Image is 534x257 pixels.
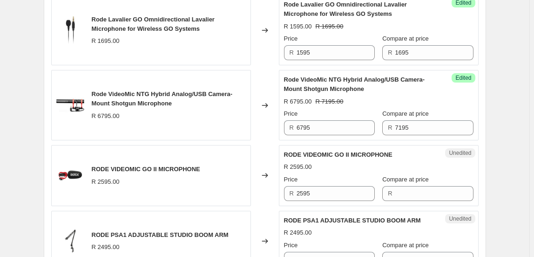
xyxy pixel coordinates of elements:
[382,176,429,183] span: Compare at price
[92,166,200,173] span: RODE VIDEOMIC GO II MICROPHONE
[284,176,298,183] span: Price
[284,228,312,237] div: R 2495.00
[290,124,294,131] span: R
[92,36,120,46] div: R 1695.00
[56,91,84,119] img: RodeVideoMicNTGOn-CameraShotgunMicrophone2_80x.jpg
[316,97,344,106] strike: R 7195.00
[290,190,294,197] span: R
[449,149,471,157] span: Unedited
[388,49,392,56] span: R
[56,161,84,189] img: rode-videomic-go-ii-h_80x.webp
[92,231,229,238] span: RODE PSA1 ADJUSTABLE STUDIO BOOM ARM
[284,217,421,224] span: RODE PSA1 ADJUSTABLE STUDIO BOOM ARM
[449,215,471,222] span: Unedited
[56,227,84,255] img: RODEPSA1ADJUSTABLESTUDIOBOOMARM_80x.png
[382,110,429,117] span: Compare at price
[284,35,298,42] span: Price
[92,243,120,252] div: R 2495.00
[284,76,425,92] span: Rode VideoMic NTG Hybrid Analog/USB Camera-Mount Shotgun Microphone
[316,22,344,31] strike: R 1695.00
[284,22,312,31] div: R 1595.00
[284,162,312,172] div: R 2595.00
[382,242,429,249] span: Compare at price
[284,97,312,106] div: R 6795.00
[56,16,84,44] img: RodeLavalierGOOmnidirectionalLavalierMicrophoneforWirelessGOSystems3_80x.jpg
[92,111,120,121] div: R 6795.00
[284,1,407,17] span: Rode Lavalier GO Omnidirectional Lavalier Microphone for Wireless GO Systems
[284,151,392,158] span: RODE VIDEOMIC GO II MICROPHONE
[455,74,471,82] span: Edited
[92,90,233,107] span: Rode VideoMic NTG Hybrid Analog/USB Camera-Mount Shotgun Microphone
[388,190,392,197] span: R
[284,242,298,249] span: Price
[290,49,294,56] span: R
[92,177,120,187] div: R 2595.00
[92,16,215,32] span: Rode Lavalier GO Omnidirectional Lavalier Microphone for Wireless GO Systems
[284,110,298,117] span: Price
[388,124,392,131] span: R
[382,35,429,42] span: Compare at price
